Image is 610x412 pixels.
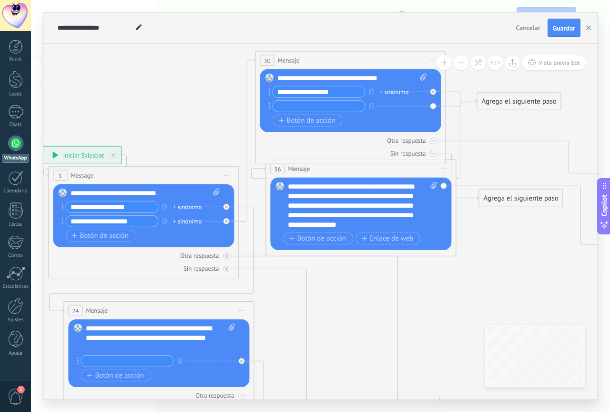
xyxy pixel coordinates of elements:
[264,56,270,64] span: 30
[173,216,202,226] div: + sinónimo
[180,252,219,260] div: Otra respuesta
[361,234,413,242] span: Enlace de web
[2,284,30,290] div: Estadísticas
[548,19,580,37] button: Guardar
[17,386,25,393] span: 2
[173,202,202,211] div: + sinónimo
[512,21,544,35] button: Cancelar
[2,154,29,163] div: WhatsApp
[2,91,30,97] div: Leads
[387,137,426,145] div: Otra respuesta
[2,317,30,323] div: Ajustes
[183,264,219,273] div: Sin respuesta
[41,147,121,164] div: Iniciar Salesbot
[516,23,540,32] span: Cancelar
[278,116,335,124] span: Botón de acción
[195,391,234,400] div: Otra respuesta
[539,59,580,67] span: Vista previa bot
[477,94,560,109] div: Agrega el siguiente paso
[289,234,346,242] span: Botón de acción
[600,194,609,216] span: Copilot
[283,232,353,244] button: Botón de acción
[553,25,575,32] span: Guardar
[2,350,30,357] div: Ayuda
[277,56,299,65] span: Mensaje
[2,253,30,259] div: Correo
[72,306,79,315] span: 24
[59,171,62,180] span: 1
[273,115,342,127] button: Botón de acción
[2,57,30,63] div: Panel
[274,165,281,173] span: 36
[379,87,408,96] div: + sinónimo
[2,122,30,128] div: Chats
[522,55,586,70] button: Vista previa bot
[479,190,562,206] div: Agrega el siguiente paso
[390,149,426,158] div: Sin respuesta
[71,232,129,239] span: Botón de acción
[2,188,30,194] div: Calendario
[86,306,108,315] span: Mensaje
[356,232,420,244] button: Enlace de web
[87,371,144,379] span: Botón de acción
[81,370,151,381] button: Botón de acción
[2,222,30,228] div: Listas
[66,230,135,242] button: Botón de acción
[71,171,93,180] span: Message
[288,164,310,173] span: Mensaje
